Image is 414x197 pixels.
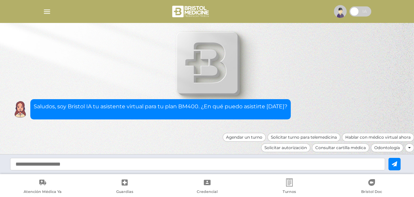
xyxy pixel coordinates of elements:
span: Turnos [283,189,296,195]
img: profile-placeholder.svg [334,5,347,18]
div: Agendar un turno [223,133,266,142]
img: Cober IA [12,101,29,118]
a: Turnos [248,178,330,196]
span: Atención Médica Ya [24,189,62,195]
a: Credencial [166,178,248,196]
span: Bristol Doc [361,189,382,195]
a: Bristol Doc [330,178,413,196]
p: Saludos, soy Bristol IA tu asistente virtual para tu plan BM400. ¿En qué puedo asistirte [DATE]? [34,103,287,111]
span: Guardias [116,189,133,195]
div: Solicitar turno para telemedicina [267,133,340,142]
div: Hablar con médico virtual ahora [342,133,414,142]
div: Consultar cartilla médica [312,143,369,152]
a: Atención Médica Ya [1,178,84,196]
span: Credencial [197,189,218,195]
img: bristol-medicine-blanco.png [171,3,211,20]
div: Odontología [371,143,403,152]
img: Cober_menu-lines-white.svg [43,7,51,16]
a: Guardias [84,178,166,196]
div: Solicitar autorización [261,143,310,152]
